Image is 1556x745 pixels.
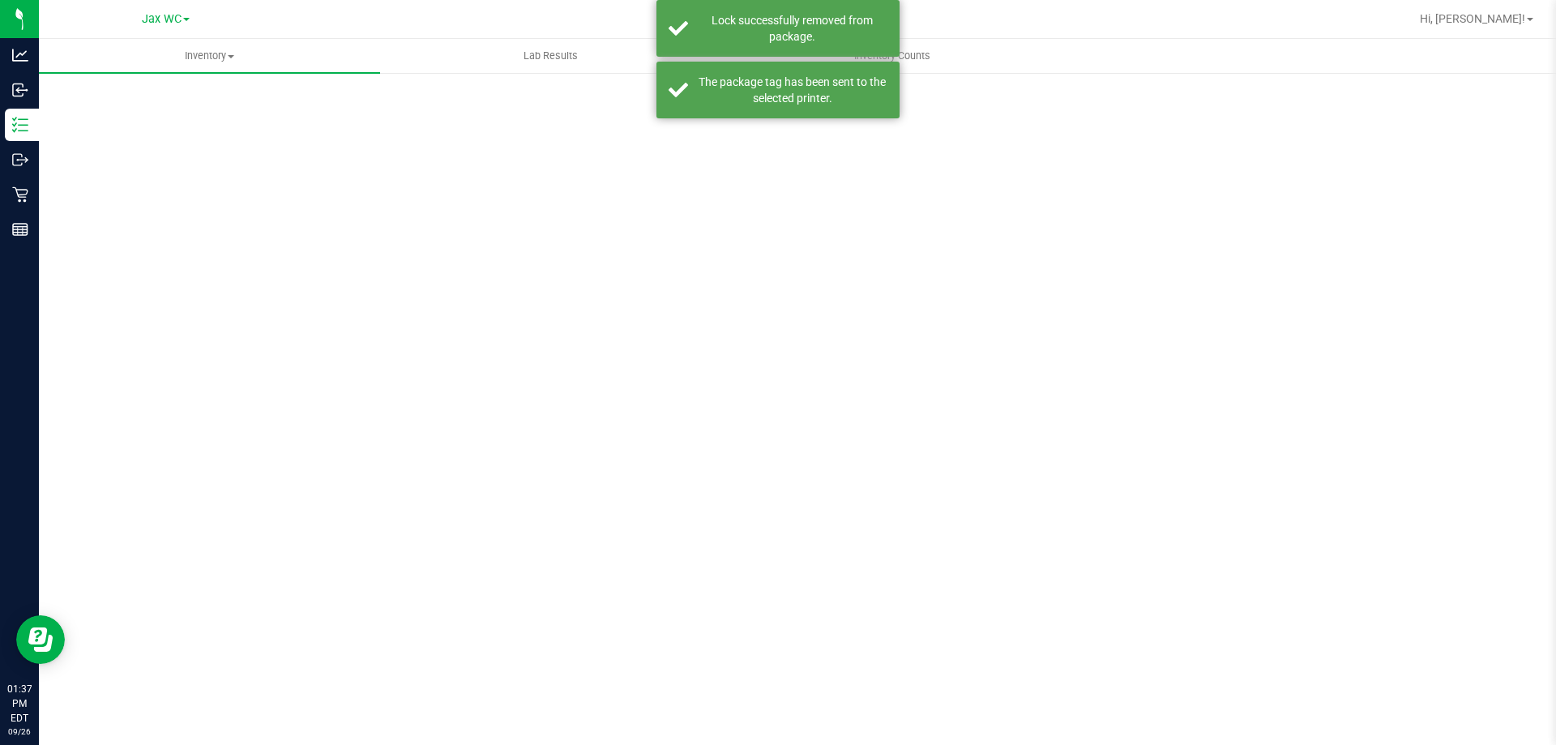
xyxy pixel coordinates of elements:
[7,726,32,738] p: 09/26
[697,12,887,45] div: Lock successfully removed from package.
[697,74,887,106] div: The package tag has been sent to the selected printer.
[380,39,721,73] a: Lab Results
[16,615,65,664] iframe: Resource center
[12,47,28,63] inline-svg: Analytics
[12,82,28,98] inline-svg: Inbound
[142,12,182,26] span: Jax WC
[12,221,28,238] inline-svg: Reports
[7,682,32,726] p: 01:37 PM EDT
[1420,12,1525,25] span: Hi, [PERSON_NAME]!
[502,49,600,63] span: Lab Results
[39,49,380,63] span: Inventory
[12,152,28,168] inline-svg: Outbound
[12,186,28,203] inline-svg: Retail
[12,117,28,133] inline-svg: Inventory
[39,39,380,73] a: Inventory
